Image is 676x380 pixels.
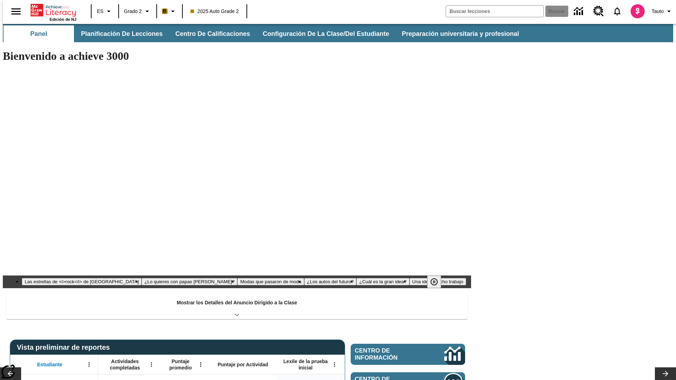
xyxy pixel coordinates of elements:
div: Mostrar los Detalles del Anuncio Dirigido a la Clase [6,295,468,319]
div: Pausar [427,275,448,288]
p: Mostrar los Detalles del Anuncio Dirigido a la Clase [177,299,297,306]
span: Centro de información [355,347,421,361]
button: Escoja un nuevo avatar [626,2,649,20]
a: Portada [31,3,76,17]
button: Diapositiva 6 Una idea, mucho trabajo [409,278,466,285]
button: Pausar [427,275,441,288]
button: Abrir menú [195,359,206,370]
button: Diapositiva 2 ¿Lo quieres con papas fritas? [142,278,237,285]
button: Planificación de lecciones [75,25,168,42]
span: B [163,7,167,15]
div: Subbarra de navegación [3,25,525,42]
button: Grado: Grado 2, Elige un grado [121,5,154,18]
button: Boost El color de la clase es anaranjado claro. Cambiar el color de la clase. [159,5,180,18]
span: Actividades completadas [102,358,148,371]
img: avatar image [631,4,645,18]
a: Notificaciones [608,2,626,20]
h1: Bienvenido a achieve 3000 [3,50,471,63]
button: Lenguaje: ES, Selecciona un idioma [94,5,116,18]
button: Diapositiva 3 Modas que pasaron de moda [237,278,304,285]
button: Panel [4,25,74,42]
span: Estudiante [37,361,63,368]
div: Subbarra de navegación [3,24,673,42]
span: Edición de NJ [50,17,76,21]
button: Abrir menú [329,359,340,370]
span: Grado 2 [124,8,142,15]
button: Carrusel de lecciones, seguir [655,367,676,380]
span: Lexile de la prueba inicial [280,358,331,371]
button: Diapositiva 5 ¿Cuál es la gran idea? [356,278,409,285]
button: Perfil/Configuración [649,5,676,18]
button: Configuración de la clase/del estudiante [257,25,395,42]
span: Vista preliminar de reportes [17,343,113,351]
span: 2025 Auto Grade 2 [190,8,239,15]
button: Centro de calificaciones [170,25,256,42]
button: Abrir el menú lateral [6,1,26,22]
button: Diapositiva 4 ¿Los autos del futuro? [304,278,357,285]
button: Diapositiva 1 Las estrellas de <i>rock</i> de Madagascar [22,278,142,285]
input: Buscar campo [446,6,543,17]
a: Centro de información [351,344,465,365]
button: Preparación universitaria y profesional [396,25,525,42]
a: Centro de recursos, Se abrirá en una pestaña nueva. [589,2,608,21]
div: Portada [31,2,76,21]
a: Centro de información [570,2,589,21]
span: ES [97,8,104,15]
span: Tauto [652,8,664,15]
span: Puntaje por Actividad [218,361,268,368]
button: Abrir menú [146,359,157,370]
button: Abrir menú [84,359,94,370]
span: Puntaje promedio [164,358,198,371]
